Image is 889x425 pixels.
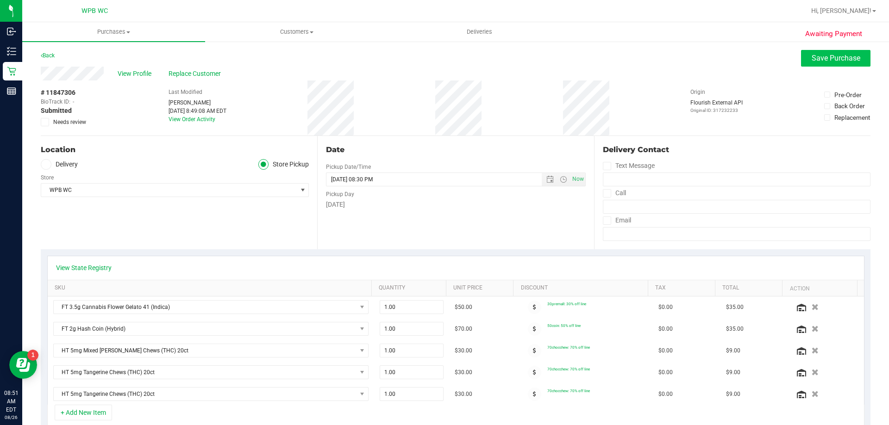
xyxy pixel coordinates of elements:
a: View State Registry [56,263,112,272]
span: Save Purchase [812,54,860,62]
inline-svg: Reports [7,86,16,96]
span: 70chocchew: 70% off line [547,345,590,350]
span: Needs review [53,118,86,126]
a: Deliveries [388,22,571,42]
a: Purchases [22,22,205,42]
span: HT 5mg Tangerine Chews (THC) 20ct [54,388,357,400]
a: Quantity [379,284,443,292]
span: $70.00 [455,325,472,333]
span: $0.00 [658,390,673,399]
input: Format: (999) 999-9999 [603,200,870,214]
div: [DATE] 8:49:08 AM EDT [169,107,226,115]
span: Awaiting Payment [805,29,862,39]
span: HT 5mg Mixed [PERSON_NAME] Chews (THC) 20ct [54,344,357,357]
a: Discount [521,284,645,292]
p: Original ID: 317232233 [690,107,743,114]
a: Total [722,284,779,292]
span: $30.00 [455,346,472,355]
label: Delivery [41,159,78,170]
input: 1.00 [380,301,444,314]
span: 70chocchew: 70% off line [547,388,590,393]
span: HT 5mg Tangerine Chews (THC) 20ct [54,366,357,379]
iframe: Resource center unread badge [27,350,38,361]
span: Replace Customer [169,69,224,79]
span: 30premall: 30% off line [547,302,586,306]
div: Flourish External API [690,99,743,114]
span: $50.00 [455,303,472,312]
span: View Profile [118,69,155,79]
input: 1.00 [380,366,444,379]
span: Customers [206,28,388,36]
span: Hi, [PERSON_NAME]! [811,7,871,14]
span: WPB WC [41,184,297,197]
a: Back [41,52,55,59]
a: View Order Activity [169,116,215,123]
span: Submitted [41,106,72,116]
span: FT 2g Hash Coin (Hybrid) [54,322,357,335]
span: $9.00 [726,390,740,399]
span: select [297,184,308,197]
label: Store Pickup [258,159,309,170]
span: WPB WC [81,7,108,15]
span: FT 3.5g Cannabis Flower Gelato 41 (Indica) [54,301,357,314]
a: SKU [55,284,368,292]
span: NO DATA FOUND [53,365,369,379]
p: 08:51 AM EDT [4,389,18,414]
label: Pickup Day [326,190,354,198]
span: Deliveries [454,28,505,36]
div: Location [41,144,309,155]
span: NO DATA FOUND [53,387,369,401]
th: Action [782,280,857,297]
span: Set Current date [570,172,586,186]
span: - [73,98,74,106]
label: Text Message [603,159,655,172]
span: NO DATA FOUND [53,300,369,314]
span: Purchases [22,28,205,36]
p: 08/26 [4,414,18,421]
div: Pre-Order [834,90,862,99]
span: $30.00 [455,390,472,399]
button: Save Purchase [801,50,870,67]
input: 1.00 [380,388,444,400]
span: NO DATA FOUND [53,322,369,336]
inline-svg: Inventory [7,47,16,56]
input: 1.00 [380,344,444,357]
span: $35.00 [726,325,744,333]
input: 1.00 [380,322,444,335]
span: $9.00 [726,368,740,377]
div: Replacement [834,113,870,122]
label: Store [41,173,54,182]
span: 70chocchew: 70% off line [547,367,590,371]
label: Last Modified [169,88,202,96]
span: $9.00 [726,346,740,355]
span: BioTrack ID: [41,98,70,106]
a: Unit Price [453,284,510,292]
span: Open the date view [542,176,557,183]
div: [DATE] [326,200,585,209]
label: Origin [690,88,705,96]
label: Call [603,186,626,200]
span: 50coin: 50% off line [547,323,581,328]
span: $0.00 [658,325,673,333]
div: Back Order [834,101,865,111]
span: NO DATA FOUND [53,344,369,357]
span: # 11847306 [41,88,75,98]
iframe: Resource center [9,351,37,379]
span: $0.00 [658,346,673,355]
label: Pickup Date/Time [326,163,371,171]
span: $30.00 [455,368,472,377]
div: Date [326,144,585,155]
span: $0.00 [658,303,673,312]
inline-svg: Inbound [7,27,16,36]
a: Tax [655,284,712,292]
span: $35.00 [726,303,744,312]
inline-svg: Retail [7,67,16,76]
span: $0.00 [658,368,673,377]
button: + Add New Item [55,405,112,420]
input: Format: (999) 999-9999 [603,172,870,186]
a: Customers [205,22,388,42]
div: [PERSON_NAME] [169,99,226,107]
label: Email [603,214,631,227]
div: Delivery Contact [603,144,870,155]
